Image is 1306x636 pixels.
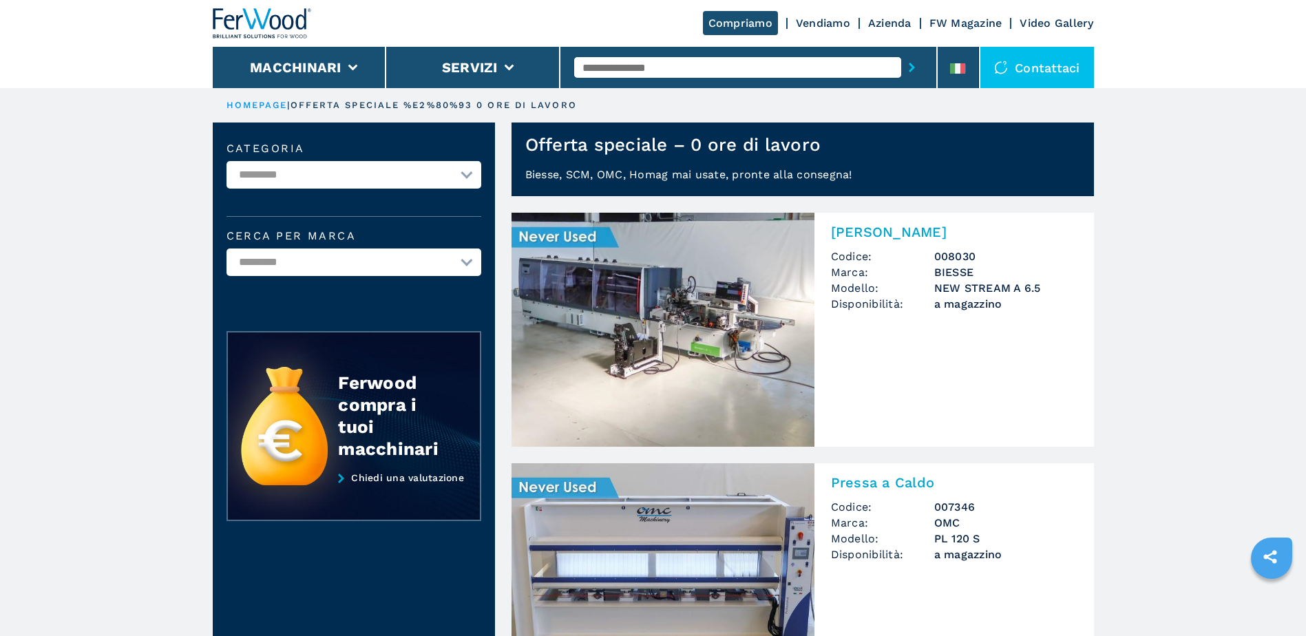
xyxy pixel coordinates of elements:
[831,264,934,280] span: Marca:
[831,296,934,312] span: Disponibilità:
[512,213,1094,447] a: Bordatrice Singola BIESSE NEW STREAM A 6.5[PERSON_NAME]Codice:008030Marca:BIESSEModello:NEW STREA...
[831,547,934,562] span: Disponibilità:
[929,17,1002,30] a: FW Magazine
[934,296,1077,312] span: a magazzino
[994,61,1008,74] img: Contattaci
[831,515,934,531] span: Marca:
[831,531,934,547] span: Modello:
[525,134,821,156] h1: Offerta speciale – 0 ore di lavoro
[901,52,923,83] button: submit-button
[934,499,1077,515] h3: 007346
[525,168,852,181] span: Biesse, SCM, OMC, Homag mai usate, pronte alla consegna!
[934,264,1077,280] h3: BIESSE
[442,59,498,76] button: Servizi
[1247,574,1296,626] iframe: Chat
[1020,17,1093,30] a: Video Gallery
[831,224,1077,240] h3: [PERSON_NAME]
[831,474,1077,491] h3: Pressa a Caldo
[227,472,481,522] a: Chiedi una valutazione
[831,248,934,264] span: Codice:
[934,515,1077,531] h3: OMC
[934,547,1077,562] span: a magazzino
[227,100,288,110] a: HOMEPAGE
[703,11,778,35] a: Compriamo
[287,100,290,110] span: |
[213,8,312,39] img: Ferwood
[980,47,1094,88] div: Contattaci
[934,280,1077,296] h3: NEW STREAM A 6.5
[250,59,341,76] button: Macchinari
[227,231,481,242] label: Cerca per marca
[831,280,934,296] span: Modello:
[934,531,1077,547] h3: PL 120 S
[512,213,814,447] img: Bordatrice Singola BIESSE NEW STREAM A 6.5
[227,143,481,154] label: Categoria
[831,499,934,515] span: Codice:
[338,372,452,460] div: Ferwood compra i tuoi macchinari
[868,17,912,30] a: Azienda
[796,17,850,30] a: Vendiamo
[1253,540,1287,574] a: sharethis
[291,99,577,112] p: offerta speciale %E2%80%93 0 ore di lavoro
[934,248,1077,264] h3: 008030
